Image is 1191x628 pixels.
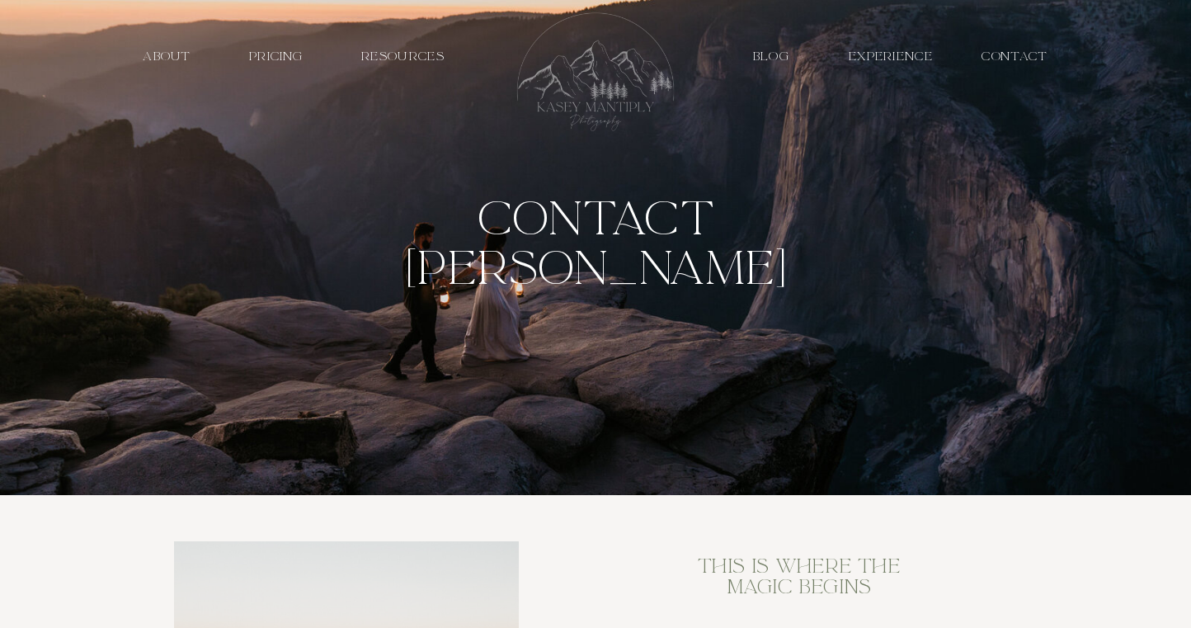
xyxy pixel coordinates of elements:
[346,49,459,64] a: resources
[238,49,314,64] a: PRICING
[845,49,937,64] a: EXPERIENCE
[743,49,799,64] a: Blog
[694,556,904,604] h2: This is where the magic begins
[393,194,799,301] h1: contact [PERSON_NAME]
[129,49,205,64] a: about
[975,49,1055,64] a: contact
